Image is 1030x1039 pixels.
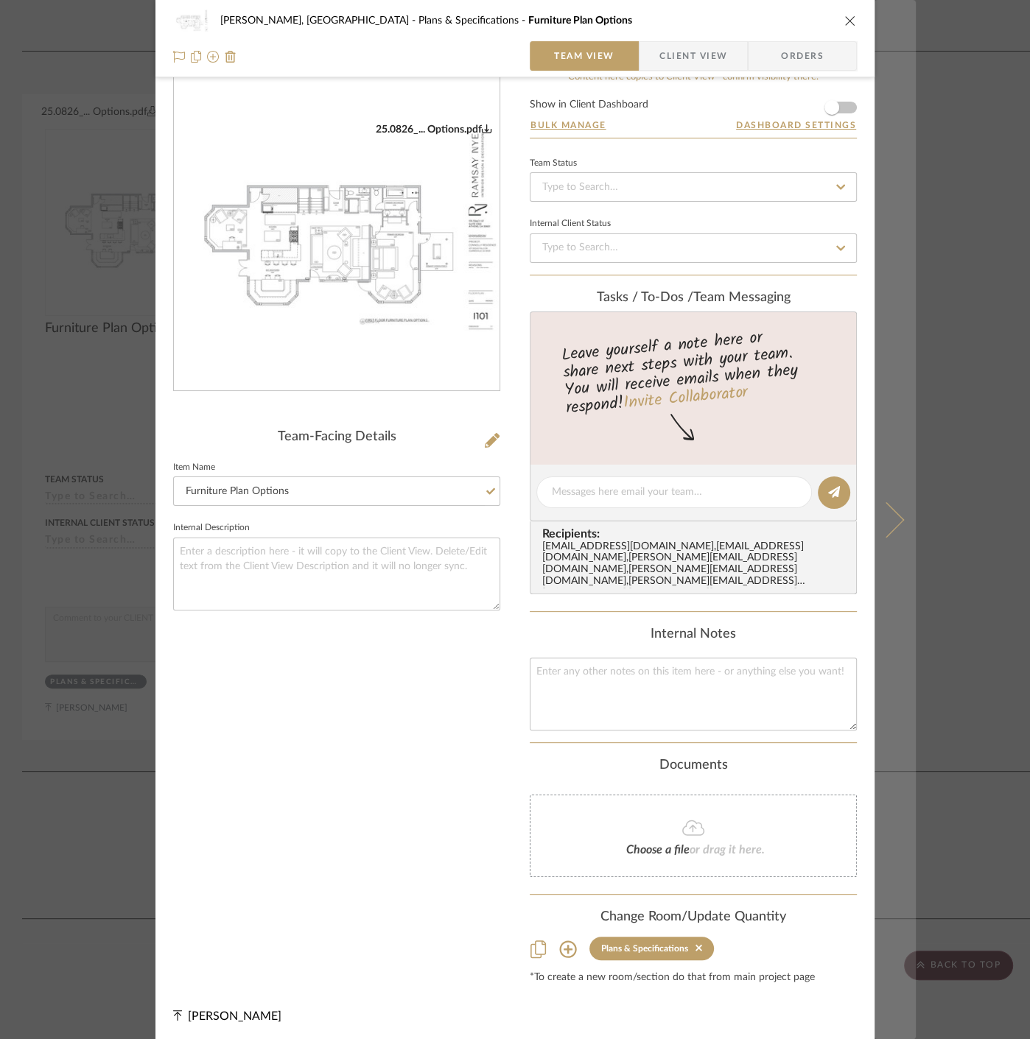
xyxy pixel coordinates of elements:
button: close [844,14,857,27]
button: Dashboard Settings [735,119,857,132]
div: Documents [530,758,857,774]
span: Plans & Specifications [418,15,528,26]
div: [EMAIL_ADDRESS][DOMAIN_NAME] , [EMAIL_ADDRESS][DOMAIN_NAME] , [PERSON_NAME][EMAIL_ADDRESS][DOMAIN... [542,541,850,588]
button: Bulk Manage [530,119,607,132]
span: or drag it here. [690,844,765,856]
a: Invite Collaborator [623,380,749,417]
span: Choose a file [626,844,690,856]
label: Internal Description [173,524,250,532]
span: Recipients: [542,527,850,540]
input: Enter Item Name [173,476,500,506]
input: Type to Search… [530,172,857,202]
div: team Messaging [530,290,857,306]
input: Type to Search… [530,233,857,263]
label: Item Name [173,464,215,471]
div: 0 [174,123,500,340]
img: 743db334-0e5c-4b8f-8dce-007b54381f5c_436x436.jpg [174,123,500,340]
span: Tasks / To-Dos / [597,291,693,304]
img: 743db334-0e5c-4b8f-8dce-007b54381f5c_48x40.jpg [173,6,209,35]
img: Remove from project [225,51,237,63]
div: Leave yourself a note here or share next steps with your team. You will receive emails when they ... [528,322,859,420]
div: Change Room/Update Quantity [530,909,857,926]
span: Client View [659,41,727,71]
div: Internal Notes [530,627,857,643]
div: *To create a new room/section do that from main project page [530,972,857,984]
span: Team View [554,41,614,71]
div: Team Status [530,160,577,167]
span: Furniture Plan Options [528,15,632,26]
span: [PERSON_NAME] [188,1010,281,1022]
div: Plans & Specifications [601,943,688,954]
span: Orders [765,41,840,71]
div: Team-Facing Details [173,429,500,445]
div: Internal Client Status [530,220,611,228]
div: 25.0826_... Options.pdf [376,123,492,136]
span: [PERSON_NAME], [GEOGRAPHIC_DATA] [220,15,418,26]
